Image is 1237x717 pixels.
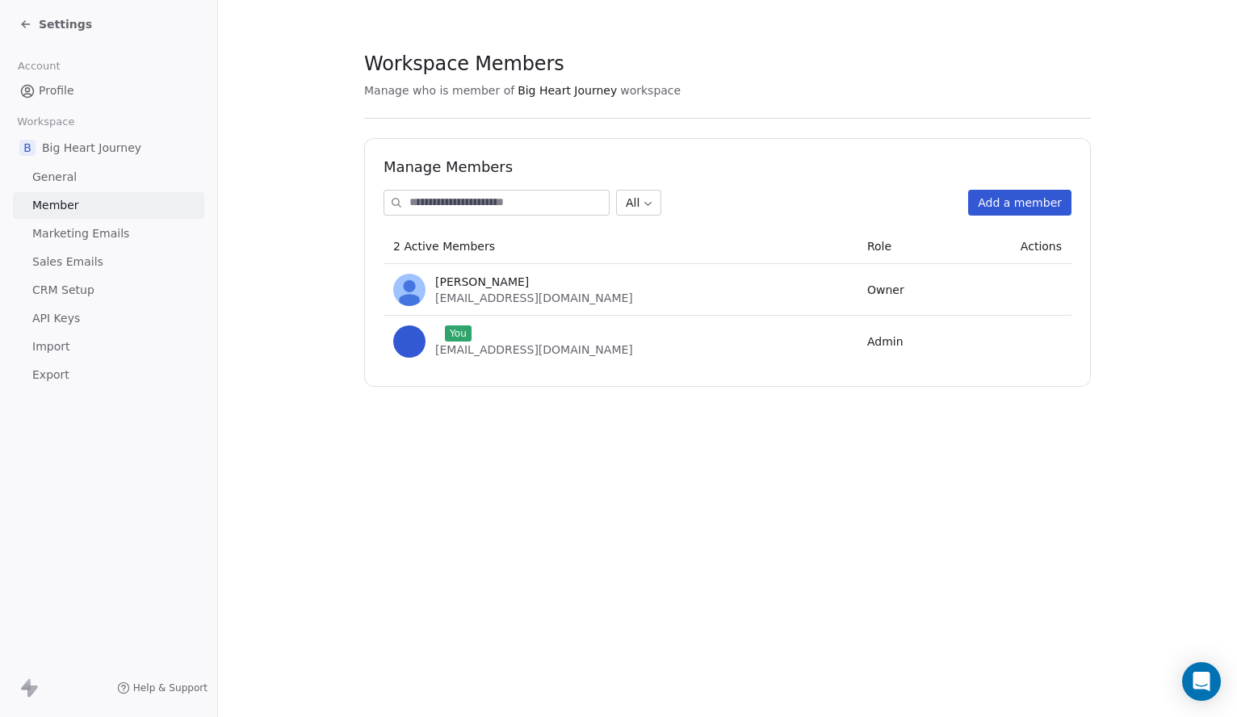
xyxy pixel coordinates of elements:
[32,338,69,355] span: Import
[32,282,94,299] span: CRM Setup
[32,254,103,270] span: Sales Emails
[968,190,1071,216] button: Add a member
[393,240,495,253] span: 2 Active Members
[867,335,904,348] span: Admin
[445,325,472,342] span: You
[13,305,204,332] a: API Keys
[13,164,204,191] a: General
[435,291,633,304] span: [EMAIL_ADDRESS][DOMAIN_NAME]
[518,82,617,99] span: Big Heart Journey
[435,343,633,356] span: [EMAIL_ADDRESS][DOMAIN_NAME]
[19,140,36,156] span: B
[13,249,204,275] a: Sales Emails
[10,110,82,134] span: Workspace
[384,157,1071,177] h1: Manage Members
[10,54,67,78] span: Account
[620,82,681,99] span: workspace
[133,681,208,694] span: Help & Support
[364,82,514,99] span: Manage who is member of
[19,16,92,32] a: Settings
[39,16,92,32] span: Settings
[867,283,904,296] span: Owner
[39,82,74,99] span: Profile
[13,362,204,388] a: Export
[393,274,426,306] img: _--n90qFs85cF1Vi9OsAueiHvyFfe1UWlu4ebTPg0nM
[1021,240,1062,253] span: Actions
[42,140,141,156] span: Big Heart Journey
[13,78,204,104] a: Profile
[32,197,79,214] span: Member
[32,225,129,242] span: Marketing Emails
[13,220,204,247] a: Marketing Emails
[32,367,69,384] span: Export
[435,274,529,290] span: [PERSON_NAME]
[867,240,891,253] span: Role
[117,681,208,694] a: Help & Support
[1182,662,1221,701] div: Open Intercom Messenger
[364,52,564,76] span: Workspace Members
[13,333,204,360] a: Import
[32,169,77,186] span: General
[32,310,80,327] span: API Keys
[13,192,204,219] a: Member
[13,277,204,304] a: CRM Setup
